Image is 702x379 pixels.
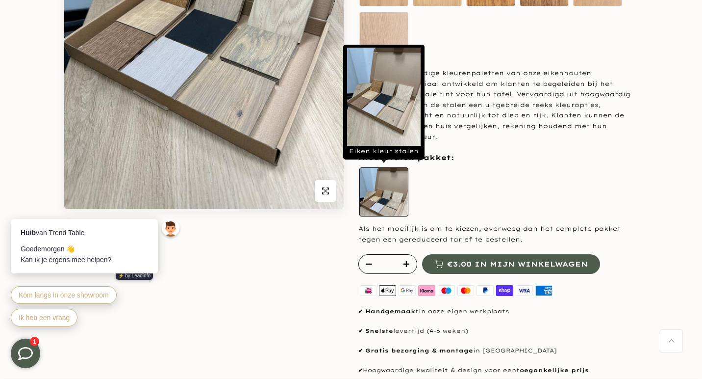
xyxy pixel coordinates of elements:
[365,308,419,315] strong: Handgemaakt
[534,284,553,297] img: american express
[436,284,456,297] img: maestro
[358,68,638,142] div: Verken de veelzijdige kleurenpaletten van onze eikenhouten kleurstalen, speciaal ontwikkeld om kl...
[447,261,588,268] span: €3.00 in mijn winkelwagen
[358,327,363,334] strong: ✔
[1,172,192,339] iframe: bot-iframe
[1,329,50,378] iframe: toggle-frame
[343,45,425,160] div: Eiken kleur stalen
[422,254,600,274] button: €3.00 in mijn winkelwagen
[365,347,473,354] strong: Gratis bezorging & montage
[515,284,534,297] img: visa
[378,284,398,297] img: apple pay
[456,284,476,297] img: master
[358,307,638,317] p: in onze eigen werkplaats
[358,326,638,336] p: levertijd (4-6 weken)
[358,346,638,356] p: in [GEOGRAPHIC_DATA]
[358,366,638,376] p: Hoogwaardige kwaliteit & design voor een .
[347,48,421,146] img: kleurstalenpakket.jpg
[495,284,515,297] img: shopify pay
[358,284,378,297] img: ideal
[516,367,589,374] strong: toegankelijke prijs
[476,284,495,297] img: paypal
[358,308,363,315] strong: ✔
[417,284,436,297] img: klarna
[358,223,638,244] div: Als het moeilijk is om te kiezen, overweeg dan het complete pakket tegen een gereduceerd tarief t...
[365,327,393,334] strong: Snelste
[358,367,363,374] strong: ✔
[358,347,363,354] strong: ✔
[660,330,682,352] a: Terug naar boven
[398,284,417,297] img: google pay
